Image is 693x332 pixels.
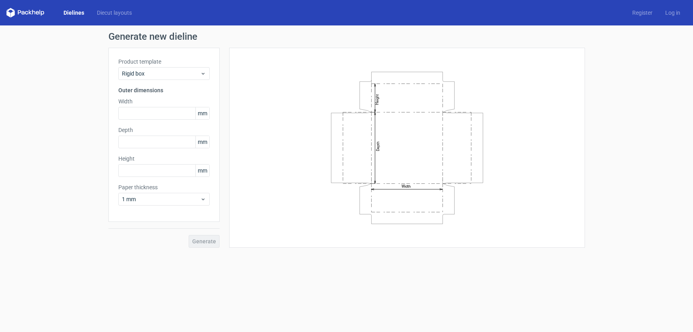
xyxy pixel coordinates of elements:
[57,9,91,17] a: Dielines
[91,9,138,17] a: Diecut layouts
[122,195,200,203] span: 1 mm
[122,70,200,78] span: Rigid box
[659,9,687,17] a: Log in
[118,183,210,191] label: Paper thickness
[195,165,209,177] span: mm
[401,184,410,188] text: Width
[118,86,210,94] h3: Outer dimensions
[626,9,659,17] a: Register
[195,136,209,148] span: mm
[118,155,210,163] label: Height
[118,126,210,134] label: Depth
[195,107,209,119] span: mm
[118,58,210,66] label: Product template
[376,141,380,151] text: Depth
[375,94,379,105] text: Height
[118,97,210,105] label: Width
[108,32,585,41] h1: Generate new dieline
